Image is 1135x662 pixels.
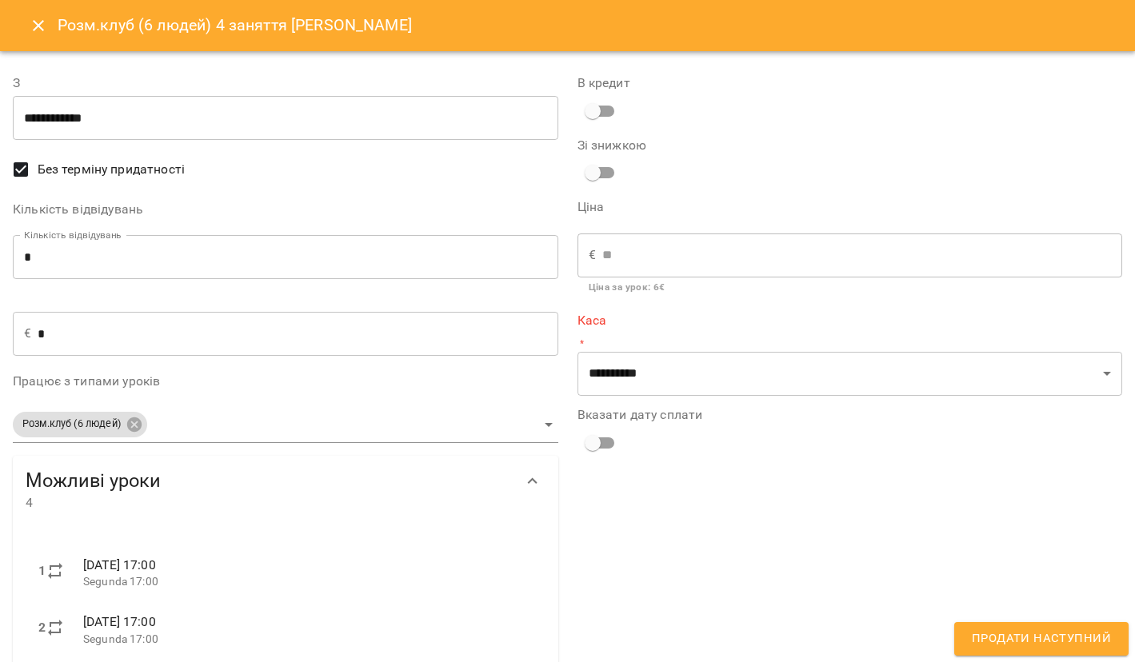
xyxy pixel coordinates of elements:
[26,469,514,493] span: Можливі уроки
[38,618,46,637] label: 2
[13,203,558,216] label: Кількість відвідувань
[83,557,156,572] span: [DATE] 17:00
[13,412,147,437] div: Розм.клуб (6 людей)
[26,493,514,512] span: 4
[954,622,1129,656] button: Продати наступний
[577,409,1123,421] label: Вказати дату сплати
[13,407,558,443] div: Розм.клуб (6 людей)
[589,281,665,293] b: Ціна за урок : 6 €
[577,201,1123,213] label: Ціна
[19,6,58,45] button: Close
[58,13,412,38] h6: Розм.клуб (6 людей) 4 заняття [PERSON_NAME]
[83,632,533,648] p: Segunda 17:00
[577,139,759,152] label: Зі знижкою
[589,245,596,265] p: €
[13,375,558,388] label: Працює з типами уроків
[24,324,31,343] p: €
[38,160,185,179] span: Без терміну придатності
[577,77,1123,90] label: В кредит
[13,417,130,432] span: Розм.клуб (6 людей)
[972,628,1111,649] span: Продати наступний
[514,462,552,500] button: Show more
[577,314,1123,327] label: Каса
[83,574,533,590] p: Segunda 17:00
[13,77,558,90] label: З
[83,614,156,629] span: [DATE] 17:00
[38,561,46,580] label: 1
